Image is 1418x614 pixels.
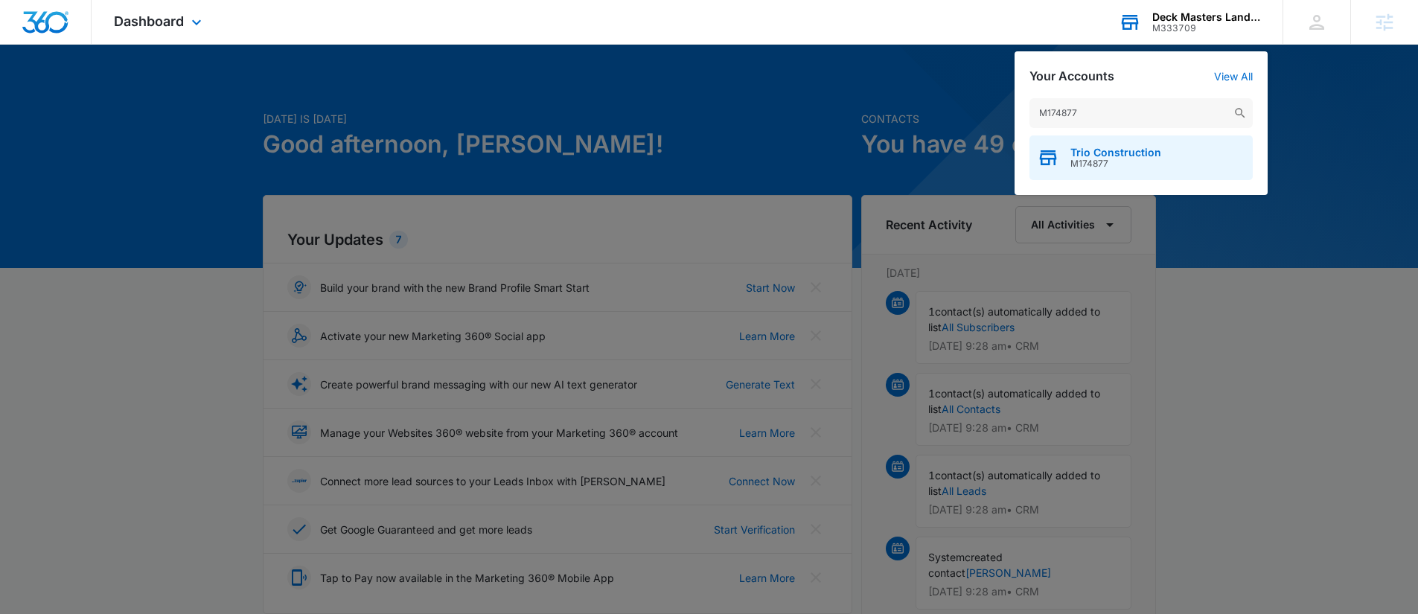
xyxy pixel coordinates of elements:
span: Dashboard [114,13,184,29]
a: View All [1214,70,1253,83]
span: M174877 [1070,159,1161,169]
div: account id [1152,23,1261,33]
button: Trio ConstructionM174877 [1029,135,1253,180]
span: Trio Construction [1070,147,1161,159]
input: Search Accounts [1029,98,1253,128]
h2: Your Accounts [1029,69,1114,83]
div: account name [1152,11,1261,23]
